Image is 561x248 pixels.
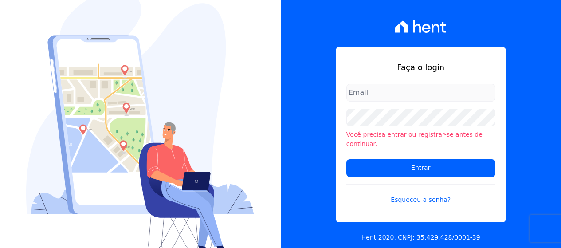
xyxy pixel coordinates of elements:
input: Entrar [346,159,495,177]
a: Esqueceu a senha? [346,184,495,205]
p: Hent 2020. CNPJ: 35.429.428/0001-39 [361,233,480,242]
input: Email [346,84,495,102]
li: Você precisa entrar ou registrar-se antes de continuar. [346,130,495,149]
h1: Faça o login [346,61,495,73]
